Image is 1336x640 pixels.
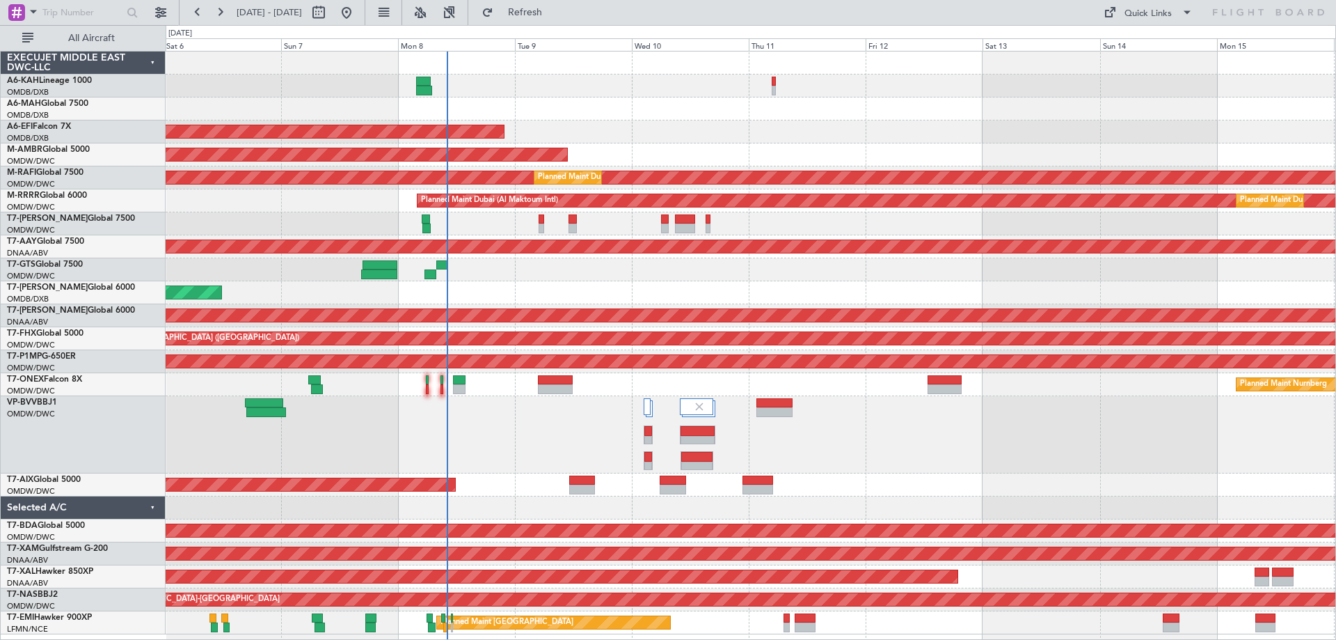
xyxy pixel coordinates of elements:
span: T7-EMI [7,614,34,622]
a: T7-XALHawker 850XP [7,568,93,576]
a: OMDW/DWC [7,156,55,166]
div: Planned Maint [GEOGRAPHIC_DATA] [440,612,573,633]
a: T7-[PERSON_NAME]Global 6000 [7,283,135,292]
span: T7-ONEX [7,375,44,384]
a: T7-NASBBJ2 [7,591,58,599]
a: OMDB/DXB [7,87,49,97]
span: A6-KAH [7,77,39,85]
span: T7-GTS [7,260,35,269]
span: A6-MAH [7,100,41,108]
a: T7-ONEXFalcon 8X [7,375,82,384]
a: T7-BDAGlobal 5000 [7,522,85,530]
button: Refresh [475,1,559,24]
a: OMDW/DWC [7,363,55,373]
a: DNAA/ABV [7,578,48,588]
span: T7-P1MP [7,352,42,361]
span: T7-AAY [7,237,37,246]
a: A6-EFIFalcon 7X [7,123,71,131]
span: T7-[PERSON_NAME] [7,283,88,292]
a: T7-[PERSON_NAME]Global 7500 [7,214,135,223]
div: Mon 15 [1217,38,1334,51]
span: T7-AIX [7,476,33,484]
a: T7-EMIHawker 900XP [7,614,92,622]
div: Fri 12 [866,38,983,51]
button: All Aircraft [15,27,151,49]
div: Sun 14 [1100,38,1217,51]
span: T7-NAS [7,591,38,599]
a: M-AMBRGlobal 5000 [7,146,90,154]
a: T7-P1MPG-650ER [7,352,76,361]
div: Mon 8 [398,38,515,51]
a: OMDW/DWC [7,179,55,189]
div: [DATE] [168,28,192,40]
a: T7-GTSGlobal 7500 [7,260,83,269]
a: LFMN/NCE [7,624,48,634]
a: T7-AAYGlobal 7500 [7,237,84,246]
span: VP-BVV [7,398,37,407]
button: Quick Links [1097,1,1200,24]
a: DNAA/ABV [7,555,48,565]
a: OMDB/DXB [7,294,49,304]
span: T7-XAL [7,568,35,576]
div: Thu 11 [749,38,866,51]
a: T7-XAMGulfstream G-200 [7,545,108,553]
a: OMDW/DWC [7,532,55,543]
a: OMDB/DXB [7,110,49,120]
a: OMDW/DWC [7,340,55,350]
span: M-AMBR [7,146,42,154]
a: A6-MAHGlobal 7500 [7,100,88,108]
div: Sat 13 [983,38,1099,51]
a: OMDW/DWC [7,202,55,212]
a: DNAA/ABV [7,248,48,258]
a: M-RAFIGlobal 7500 [7,169,83,177]
span: T7-[PERSON_NAME] [7,306,88,315]
a: M-RRRRGlobal 6000 [7,192,87,200]
div: Tue 9 [515,38,632,51]
span: Refresh [496,8,555,17]
a: OMDW/DWC [7,601,55,611]
div: Planned Maint Nurnberg [1240,374,1327,395]
span: M-RRRR [7,192,40,200]
span: A6-EFI [7,123,33,131]
span: T7-BDA [7,522,38,530]
div: Quick Links [1124,7,1172,21]
a: T7-FHXGlobal 5000 [7,329,83,338]
a: OMDW/DWC [7,271,55,281]
span: T7-XAM [7,545,39,553]
span: All Aircraft [36,33,147,43]
div: Sat 6 [164,38,280,51]
div: Planned Maint Dubai (Al Maktoum Intl) [538,167,675,188]
span: T7-[PERSON_NAME] [7,214,88,223]
div: Sun 7 [281,38,398,51]
div: Wed 10 [632,38,749,51]
div: Planned Maint [GEOGRAPHIC_DATA] ([GEOGRAPHIC_DATA]) [80,328,299,349]
a: T7-AIXGlobal 5000 [7,476,81,484]
a: DNAA/ABV [7,317,48,327]
a: OMDW/DWC [7,225,55,235]
input: Trip Number [42,2,122,23]
a: A6-KAHLineage 1000 [7,77,92,85]
div: Planned Maint [GEOGRAPHIC_DATA]-[GEOGRAPHIC_DATA] [65,589,280,610]
a: OMDB/DXB [7,133,49,143]
a: OMDW/DWC [7,486,55,497]
img: gray-close.svg [693,400,706,413]
a: T7-[PERSON_NAME]Global 6000 [7,306,135,315]
span: M-RAFI [7,169,36,177]
a: OMDW/DWC [7,409,55,419]
span: T7-FHX [7,329,36,338]
div: Planned Maint Dubai (Al Maktoum Intl) [421,190,558,211]
a: OMDW/DWC [7,386,55,396]
a: VP-BVVBBJ1 [7,398,57,407]
span: [DATE] - [DATE] [237,6,302,19]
